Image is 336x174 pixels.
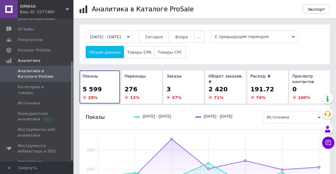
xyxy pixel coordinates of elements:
span: 191.72 [251,85,274,93]
span: Показы [83,74,98,78]
span: 0 [293,85,297,93]
button: ... [194,31,204,43]
span: Инструменты вебмастера и SEO [18,143,57,154]
span: Категории и товары [18,84,57,95]
button: Чат с покупателем [322,137,334,149]
span: Оборот заказов, ₴ [208,74,242,84]
span: 276 [125,85,137,93]
span: С предыдущим периодом [211,31,298,43]
span: Отзывы [18,26,34,32]
span: 74 % [256,95,266,100]
span: 2 420 [208,85,228,93]
text: 1000 [87,167,95,172]
span: 100 % [298,95,310,100]
text: 1500 [87,148,95,152]
span: Переходы [125,74,146,78]
span: Источники [18,100,40,106]
span: 13 % [130,95,140,100]
button: Товары CPA [124,46,155,58]
span: ... [197,35,201,39]
span: Сегодня [145,35,163,39]
span: Инструменты веб-аналитики [18,127,57,138]
span: Расход, ₴ [251,74,271,78]
button: Экспорт [303,5,330,14]
span: Общие данные [89,50,121,55]
span: 3 [166,85,171,93]
div: Ваш ID: 2277460 [20,9,73,15]
span: 57 % [172,95,181,100]
span: Источники [263,111,324,123]
button: Сегодня [139,31,169,43]
span: Управление сайтом [18,159,57,170]
span: Аналитика [18,58,40,63]
button: Вчера [169,31,194,43]
span: Каталог ProSale [18,47,51,53]
button: Общие данные [86,46,124,58]
span: Аналитика в Каталоге ProSale [18,68,57,79]
span: Покупатели [18,37,43,43]
h1: Аналитика в Каталоге ProSale [92,6,194,13]
button: [DATE] - [DATE] [86,31,133,43]
span: Заказы [166,74,181,78]
span: Просмотр контактов [293,74,314,84]
span: Товары CPA [127,50,151,55]
button: Товары CPC [154,46,185,58]
span: Экспорт [308,7,325,12]
span: Вчера [175,35,188,39]
span: 28 % [88,95,98,100]
span: Конкурентная аналитика [18,111,57,122]
span: 5 599 [83,85,102,93]
span: DIMAXA [20,4,66,9]
span: 71 % [214,95,223,100]
span: Показы [86,114,105,121]
span: Товары CPC [158,50,182,55]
